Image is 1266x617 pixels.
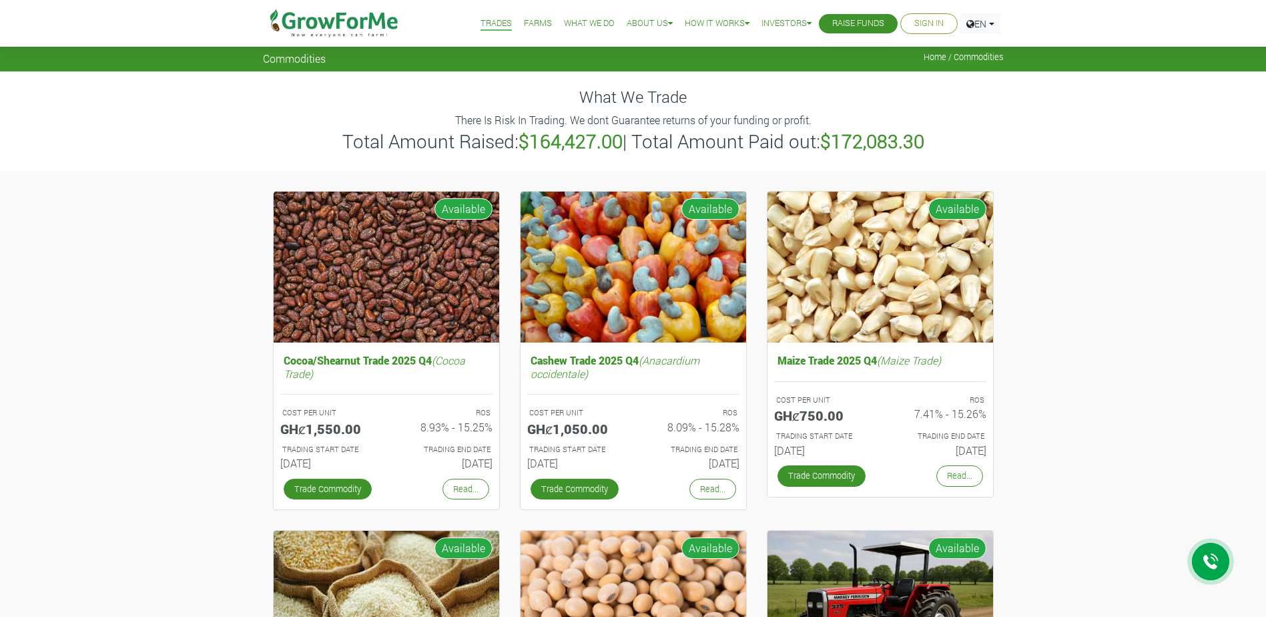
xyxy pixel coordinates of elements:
p: ROS [645,407,737,419]
h5: Maize Trade 2025 Q4 [774,351,986,370]
h6: [DATE] [527,457,623,469]
span: Available [928,198,986,220]
p: Estimated Trading End Date [645,444,737,455]
h5: GHȼ1,050.00 [527,421,623,437]
p: Estimated Trading Start Date [529,444,621,455]
h6: [DATE] [774,444,870,457]
p: COST PER UNIT [282,407,374,419]
a: What We Do [564,17,615,31]
a: Read... [936,465,983,486]
a: Trade Commodity [284,479,372,499]
span: Available [681,198,739,220]
a: Investors [761,17,812,31]
h5: GHȼ750.00 [774,407,870,423]
h3: Total Amount Raised: | Total Amount Paid out: [265,130,1002,153]
a: Cashew Trade 2025 Q4(Anacardium occidentale) COST PER UNIT GHȼ1,050.00 ROS 8.09% - 15.28% TRADING... [527,351,739,475]
p: Estimated Trading End Date [398,444,491,455]
span: Available [681,538,739,559]
p: ROS [892,395,984,406]
b: $172,083.30 [820,129,924,154]
span: Available [434,198,493,220]
p: Estimated Trading End Date [892,431,984,442]
a: Sign In [914,17,944,31]
a: Trade Commodity [531,479,619,499]
h6: 8.09% - 15.28% [643,421,739,433]
img: growforme image [767,192,993,343]
span: Home / Commodities [924,52,1004,62]
p: Estimated Trading Start Date [776,431,868,442]
h6: 7.41% - 15.26% [890,407,986,420]
a: How it Works [685,17,749,31]
a: EN [960,13,1000,34]
h6: 8.93% - 15.25% [396,421,493,433]
a: Read... [689,479,736,499]
p: COST PER UNIT [776,395,868,406]
p: ROS [398,407,491,419]
span: Commodities [263,52,326,65]
p: COST PER UNIT [529,407,621,419]
p: There Is Risk In Trading. We dont Guarantee returns of your funding or profit. [265,112,1002,128]
i: (Maize Trade) [877,353,941,367]
span: Available [928,538,986,559]
h5: Cocoa/Shearnut Trade 2025 Q4 [280,351,493,383]
i: (Cocoa Trade) [284,353,465,380]
h6: [DATE] [890,444,986,457]
h4: What We Trade [263,87,1004,107]
span: Available [434,538,493,559]
a: About Us [627,17,673,31]
a: Read... [442,479,489,499]
h5: Cashew Trade 2025 Q4 [527,351,739,383]
b: $164,427.00 [519,129,623,154]
i: (Anacardium occidentale) [531,353,699,380]
h6: [DATE] [396,457,493,469]
h5: GHȼ1,550.00 [280,421,376,437]
p: Estimated Trading Start Date [282,444,374,455]
h6: [DATE] [643,457,739,469]
h6: [DATE] [280,457,376,469]
a: Farms [524,17,552,31]
a: Cocoa/Shearnut Trade 2025 Q4(Cocoa Trade) COST PER UNIT GHȼ1,550.00 ROS 8.93% - 15.25% TRADING ST... [280,351,493,475]
a: Trades [481,17,512,31]
img: growforme image [521,192,746,343]
a: Raise Funds [832,17,884,31]
a: Trade Commodity [777,465,866,486]
a: Maize Trade 2025 Q4(Maize Trade) COST PER UNIT GHȼ750.00 ROS 7.41% - 15.26% TRADING START DATE [D... [774,351,986,462]
img: growforme image [274,192,499,343]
